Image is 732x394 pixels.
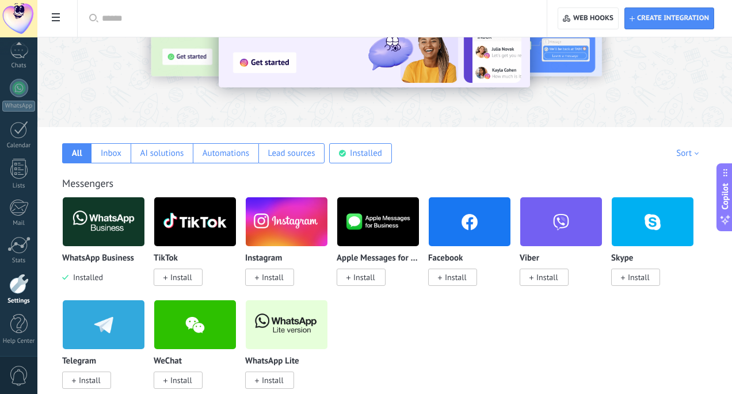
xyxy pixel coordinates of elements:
img: logo_main.png [63,194,144,250]
span: Web hooks [573,14,613,23]
div: WhatsApp [2,101,35,112]
p: Facebook [428,254,463,263]
span: Install [79,375,101,385]
span: Create integration [637,14,709,23]
div: Help Center [2,338,36,345]
span: Copilot [719,183,731,209]
span: Install [170,272,192,282]
div: Settings [2,297,36,305]
button: Web hooks [558,7,618,29]
p: WhatsApp Lite [245,357,299,366]
p: Skype [611,254,633,263]
span: Installed [68,272,103,282]
div: Facebook [428,197,520,300]
img: wechat.png [154,297,236,353]
div: Instagram [245,197,337,300]
div: All [72,148,82,159]
p: Instagram [245,254,282,263]
img: logo_main.png [337,194,419,250]
div: Inbox [101,148,121,159]
p: Telegram [62,357,96,366]
span: Install [170,375,192,385]
span: Install [353,272,375,282]
div: Skype [611,197,703,300]
span: Install [262,272,284,282]
div: Lead sources [268,148,315,159]
span: Install [262,375,284,385]
span: Install [536,272,558,282]
span: Install [445,272,467,282]
button: Create integration [624,7,714,29]
span: Install [628,272,650,282]
div: Viber [520,197,611,300]
p: Viber [520,254,539,263]
img: skype.png [612,194,693,250]
img: telegram.png [63,297,144,353]
p: WhatsApp Business [62,254,134,263]
div: AI solutions [140,148,184,159]
p: WeChat [154,357,182,366]
div: Mail [2,220,36,227]
div: WhatsApp Business [62,197,154,300]
div: Installed [350,148,382,159]
img: facebook.png [429,194,510,250]
img: logo_main.png [246,297,327,353]
div: Automations [203,148,249,159]
a: Messengers [62,177,113,190]
div: Chats [2,62,36,70]
p: TikTok [154,254,178,263]
img: instagram.png [246,194,327,250]
div: Apple Messages for Business [337,197,428,300]
p: Apple Messages for Business [337,254,420,263]
img: viber.png [520,194,602,250]
div: Stats [2,257,36,265]
img: logo_main.png [154,194,236,250]
div: Lists [2,182,36,190]
div: Sort [676,148,703,159]
div: Calendar [2,142,36,150]
div: TikTok [154,197,245,300]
